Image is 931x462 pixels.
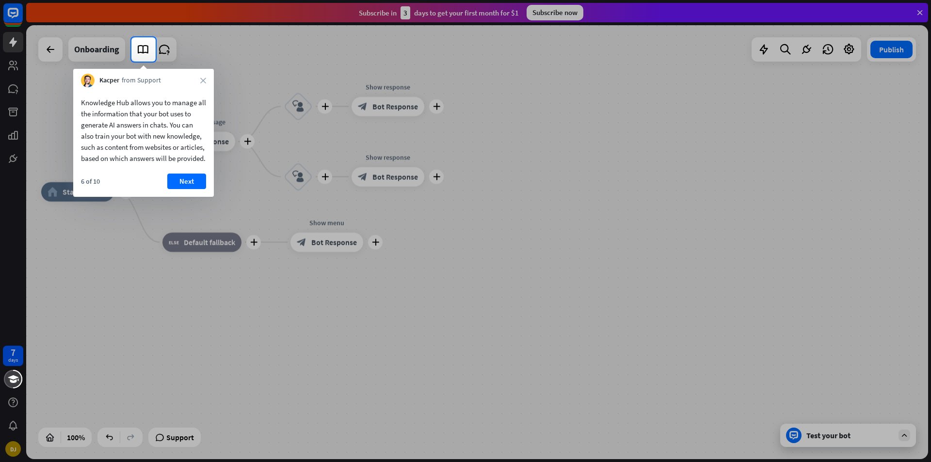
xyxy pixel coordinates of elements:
button: Next [167,174,206,189]
i: close [200,78,206,83]
button: Open LiveChat chat widget [8,4,37,33]
div: 6 of 10 [81,177,100,186]
span: Kacper [99,76,119,85]
div: Knowledge Hub allows you to manage all the information that your bot uses to generate AI answers ... [81,97,206,164]
span: from Support [122,76,161,85]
